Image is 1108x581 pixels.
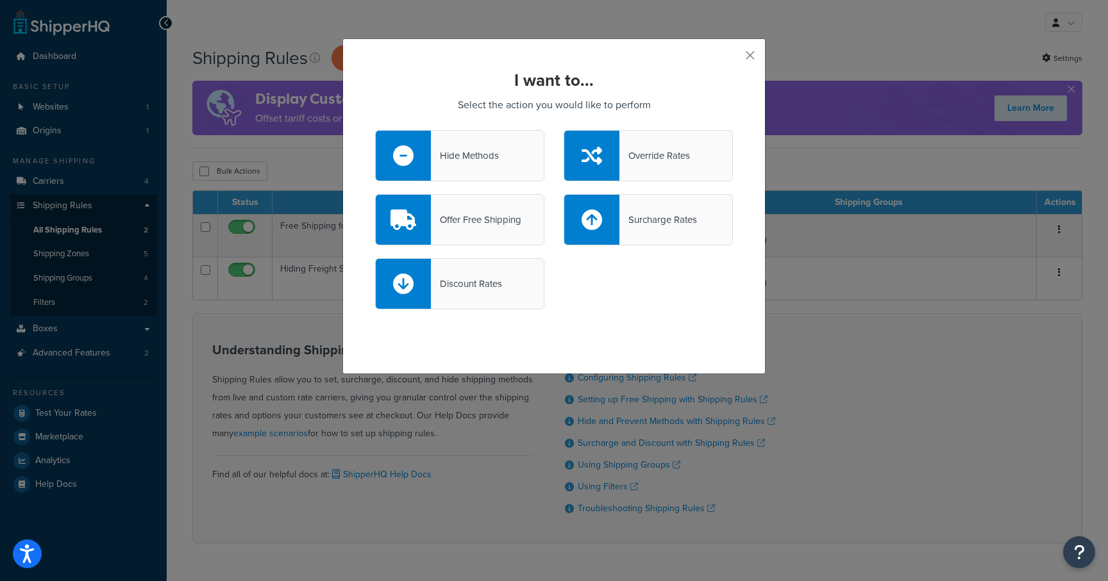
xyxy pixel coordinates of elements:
div: Hide Methods [431,147,499,165]
strong: I want to... [514,68,594,92]
div: Override Rates [619,147,690,165]
div: Discount Rates [431,275,502,293]
p: Select the action you would like to perform [375,96,733,114]
button: Open Resource Center [1063,536,1095,568]
div: Offer Free Shipping [431,211,521,229]
div: Surcharge Rates [619,211,697,229]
